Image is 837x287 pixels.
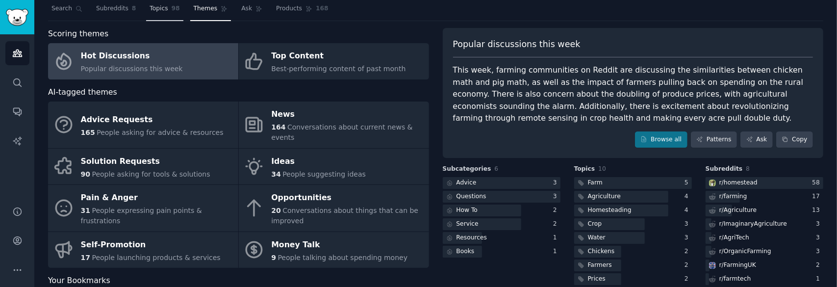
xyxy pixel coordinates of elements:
[271,154,366,169] div: Ideas
[48,149,238,185] a: Solution Requests90People asking for tools & solutions
[685,247,692,256] div: 2
[271,107,424,123] div: News
[685,275,692,284] div: 2
[6,9,28,26] img: GummySearch logo
[574,205,692,217] a: Homesteading4
[443,232,560,244] a: Resources1
[706,191,823,203] a: r/farming17
[574,232,692,244] a: Water3
[238,1,266,21] a: Ask
[706,218,823,231] a: r/ImaginaryAgriculture3
[48,185,238,232] a: Pain & Anger31People expressing pain points & frustrations
[812,179,823,187] div: 58
[453,64,813,125] div: This week, farming communities on Reddit are discussing the similarities between chicken math and...
[740,131,773,148] a: Ask
[276,4,302,13] span: Products
[588,206,632,215] div: Homesteading
[706,232,823,244] a: r/AgriTech3
[574,246,692,258] a: Chickens2
[812,192,823,201] div: 17
[239,149,429,185] a: Ideas34People suggesting ideas
[776,131,813,148] button: Copy
[271,65,406,73] span: Best-performing content of past month
[316,4,329,13] span: 168
[685,179,692,187] div: 5
[81,207,202,225] span: People expressing pain points & frustrations
[443,246,560,258] a: Books1
[588,179,603,187] div: Farm
[719,261,756,270] div: r/ FarmingUK
[81,190,233,206] div: Pain & Anger
[553,192,560,201] div: 3
[553,206,560,215] div: 2
[271,49,406,64] div: Top Content
[443,205,560,217] a: How To2
[706,260,823,272] a: FarmingUKr/FarmingUK2
[719,179,758,187] div: r/ homestead
[48,86,117,99] span: AI-tagged themes
[588,192,621,201] div: Agriculture
[146,1,183,21] a: Topics98
[685,206,692,215] div: 4
[271,237,407,253] div: Money Talk
[48,1,86,21] a: Search
[574,273,692,286] a: Prices2
[588,220,602,229] div: Crop
[48,275,110,287] span: Your Bookmarks
[93,1,139,21] a: Subreddits8
[816,261,823,270] div: 2
[271,254,276,261] span: 9
[816,220,823,229] div: 3
[709,262,716,269] img: FarmingUK
[635,131,687,148] a: Browse all
[239,185,429,232] a: Opportunities20Conversations about things that can be improved
[457,206,478,215] div: How To
[574,260,692,272] a: Farmers2
[81,207,90,214] span: 31
[746,165,750,172] span: 8
[282,170,366,178] span: People suggesting ideas
[194,4,218,13] span: Themes
[553,220,560,229] div: 2
[812,206,823,215] div: 13
[239,232,429,268] a: Money Talk9People talking about spending money
[685,220,692,229] div: 3
[172,4,180,13] span: 98
[709,180,716,186] img: homestead
[273,1,331,21] a: Products168
[598,165,606,172] span: 10
[443,191,560,203] a: Questions3
[271,170,280,178] span: 34
[239,102,429,148] a: News164Conversations about current news & events
[81,170,90,178] span: 90
[241,4,252,13] span: Ask
[81,112,224,128] div: Advice Requests
[719,220,787,229] div: r/ ImaginaryAgriculture
[81,65,183,73] span: Popular discussions this week
[457,179,477,187] div: Advice
[271,207,280,214] span: 20
[553,234,560,242] div: 1
[81,254,90,261] span: 17
[706,165,743,174] span: Subreddits
[719,234,749,242] div: r/ AgriTech
[132,4,136,13] span: 8
[457,220,479,229] div: Service
[81,49,183,64] div: Hot Discussions
[588,275,606,284] div: Prices
[816,234,823,242] div: 3
[706,273,823,286] a: r/farmtech1
[443,165,491,174] span: Subcategories
[588,234,606,242] div: Water
[443,218,560,231] a: Service2
[685,192,692,201] div: 4
[816,275,823,284] div: 1
[574,218,692,231] a: Crop3
[48,28,108,40] span: Scoring themes
[685,234,692,242] div: 3
[48,43,238,79] a: Hot DiscussionsPopular discussions this week
[96,4,128,13] span: Subreddits
[588,261,612,270] div: Farmers
[271,190,424,206] div: Opportunities
[51,4,72,13] span: Search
